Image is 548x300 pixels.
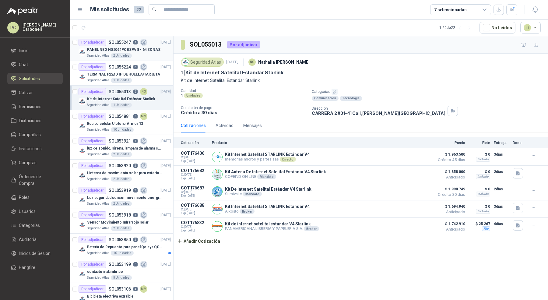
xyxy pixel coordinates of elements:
[181,110,307,115] p: Crédito a 30 días
[243,192,262,196] div: Mandato
[87,121,143,127] p: Equipo celular Ulefone Armor 13
[225,152,310,157] p: Kit Internet Satelital STARLINK Estándar V4
[23,23,63,31] p: [PERSON_NAME] Carbonell
[227,41,260,48] div: Por adjudicar
[513,141,525,145] p: Docs
[280,157,296,162] div: Directo
[140,113,147,120] div: MM
[111,275,132,280] div: 5 Unidades
[79,187,106,194] div: Por adjudicar
[439,23,475,33] div: 1 - 22 de 22
[469,151,490,158] p: $ 0
[181,203,208,208] p: COT176688
[19,159,37,166] span: Compras
[133,238,138,242] p: 2
[133,139,138,143] p: 1
[212,152,222,162] img: Company Logo
[435,168,465,175] span: $ 1.858.000
[7,45,63,56] a: Inicio
[7,262,63,273] a: Hangfire
[133,287,138,291] p: 4
[181,190,208,194] span: C: [DATE]
[140,285,147,293] div: MM
[225,192,311,196] p: Sumivalle
[19,61,28,68] span: Chat
[181,168,208,173] p: COT176682
[111,78,132,83] div: 1 Unidades
[312,106,445,111] p: Dirección
[19,173,57,187] span: Órdenes de Compra
[7,7,38,15] img: Logo peakr
[160,237,171,243] p: [DATE]
[87,53,110,58] p: Seguridad Atlas
[160,188,171,193] p: [DATE]
[111,127,134,132] div: 10 Unidades
[79,122,86,130] img: Company Logo
[181,220,208,225] p: COT176832
[87,127,110,132] p: Seguridad Atlas
[248,58,256,66] div: NO
[225,204,310,209] p: Kit Internet Satelital STARLINK Estándar V4
[181,185,208,190] p: COT176687
[181,229,208,232] span: Exp: [DATE]
[476,192,490,196] div: Incluido
[494,151,509,158] p: 3 días
[160,163,171,169] p: [DATE]
[212,204,222,214] img: Company Logo
[133,114,138,118] p: 8
[181,106,307,110] p: Condición de pago
[87,78,110,83] p: Seguridad Atlas
[79,98,86,105] img: Company Logo
[19,264,35,271] span: Hangfire
[79,236,106,243] div: Por adjudicar
[109,139,131,143] p: SOL053921
[469,168,490,175] p: $ 0
[134,6,144,13] span: 22
[225,157,310,162] p: memorias micros y partes sas
[160,286,171,292] p: [DATE]
[19,131,41,138] span: Compañías
[109,287,131,291] p: SOL053106
[79,48,86,56] img: Company Logo
[70,86,173,110] a: Por adjudicarSOL0550135NO[DATE] Company LogoKit de Internet Satelital Estándar StarlinkSeguridad ...
[476,174,490,179] div: Incluido
[469,203,490,210] p: $ 0
[435,158,465,162] span: Crédito 45 días
[87,195,163,201] p: Luz seguridad sensor movimiento energia solar
[160,40,171,45] p: [DATE]
[226,59,238,65] p: [DATE]
[19,117,41,124] span: Licitaciones
[87,177,110,182] p: Seguridad Atlas
[240,209,255,214] div: Broker
[7,59,63,70] a: Chat
[7,143,63,154] a: Invitaciones
[160,89,171,95] p: [DATE]
[133,213,138,217] p: 1
[181,93,183,98] p: 1
[212,221,222,231] img: Company Logo
[87,103,110,108] p: Seguridad Atlas
[7,192,63,203] a: Roles
[79,88,106,95] div: Por adjudicar
[160,262,171,267] p: [DATE]
[87,96,155,102] p: Kit de Internet Satelital Estándar Starlink
[7,234,63,245] a: Auditoria
[79,221,86,228] img: Company Logo
[111,251,134,256] div: 10 Unidades
[79,172,86,179] img: Company Logo
[109,213,131,217] p: SOL053918
[181,58,224,67] div: Seguridad Atlas
[70,258,173,283] a: Por adjudicarSOL0531995[DATE] Company Logocontacto inalámbricoSeguridad Atlas5 Unidades
[109,40,131,44] p: SOL055247
[19,236,37,243] span: Auditoria
[133,164,138,168] p: 2
[160,64,171,70] p: [DATE]
[181,77,541,84] p: Kit de Internet Satelital Estándar Starlink
[7,101,63,112] a: Remisiones
[111,226,132,231] div: 2 Unidades
[79,137,106,145] div: Por adjudicar
[181,89,307,93] p: Cantidad
[19,89,33,96] span: Cotizar
[212,187,222,197] img: Company Logo
[87,294,134,299] p: Bicicleta electriva extraible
